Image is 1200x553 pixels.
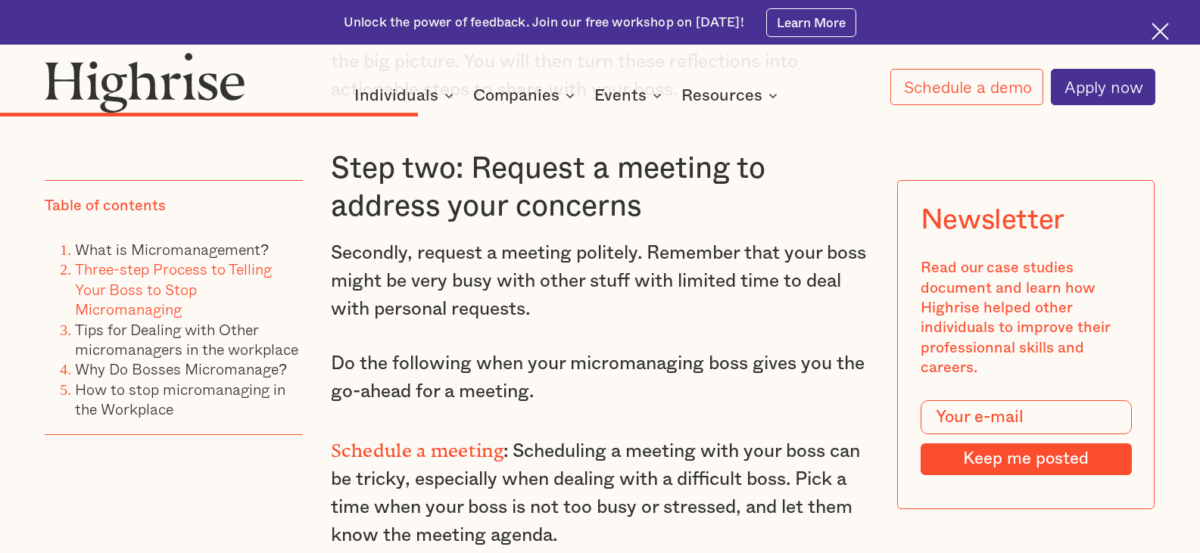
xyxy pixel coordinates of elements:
[594,86,647,104] div: Events
[921,203,1064,235] div: Newsletter
[354,86,458,104] div: Individuals
[766,8,856,37] a: Learn More
[331,440,503,452] strong: Schedule a meeting
[921,258,1132,377] div: Read our case studies document and learn how Highrise helped other individuals to improve their p...
[473,86,559,104] div: Companies
[890,69,1043,105] a: Schedule a demo
[75,377,285,421] a: How to stop micromanaging in the Workplace
[331,350,870,405] p: Do the following when your micromanaging boss gives you the go-ahead for a meeting.
[921,400,1132,434] input: Your e-mail
[45,196,166,216] div: Table of contents
[75,317,298,360] a: Tips for Dealing with Other micromanagers in the workplace
[681,86,782,104] div: Resources
[681,86,762,104] div: Resources
[331,239,870,323] p: Secondly, request a meeting politely. Remember that your boss might be very busy with other stuff...
[45,52,245,113] img: Highrise logo
[1152,23,1169,40] img: Cross icon
[594,86,666,104] div: Events
[331,432,870,550] p: : Scheduling a meeting with your boss can be tricky, especially when dealing with a difficult bos...
[331,151,870,225] h3: Step two: Request a meeting to address your concerns
[1051,69,1155,105] a: Apply now
[354,86,438,104] div: Individuals
[75,357,287,381] a: Why Do Bosses Micromanage?
[344,14,744,32] div: Unlock the power of feedback. Join our free workshop on [DATE]!
[473,86,579,104] div: Companies
[921,443,1132,475] input: Keep me posted
[921,400,1132,475] form: Modal Form
[75,257,272,321] a: Three-step Process to Telling Your Boss to Stop Micromanaging
[75,238,269,261] a: What is Micromanagement?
